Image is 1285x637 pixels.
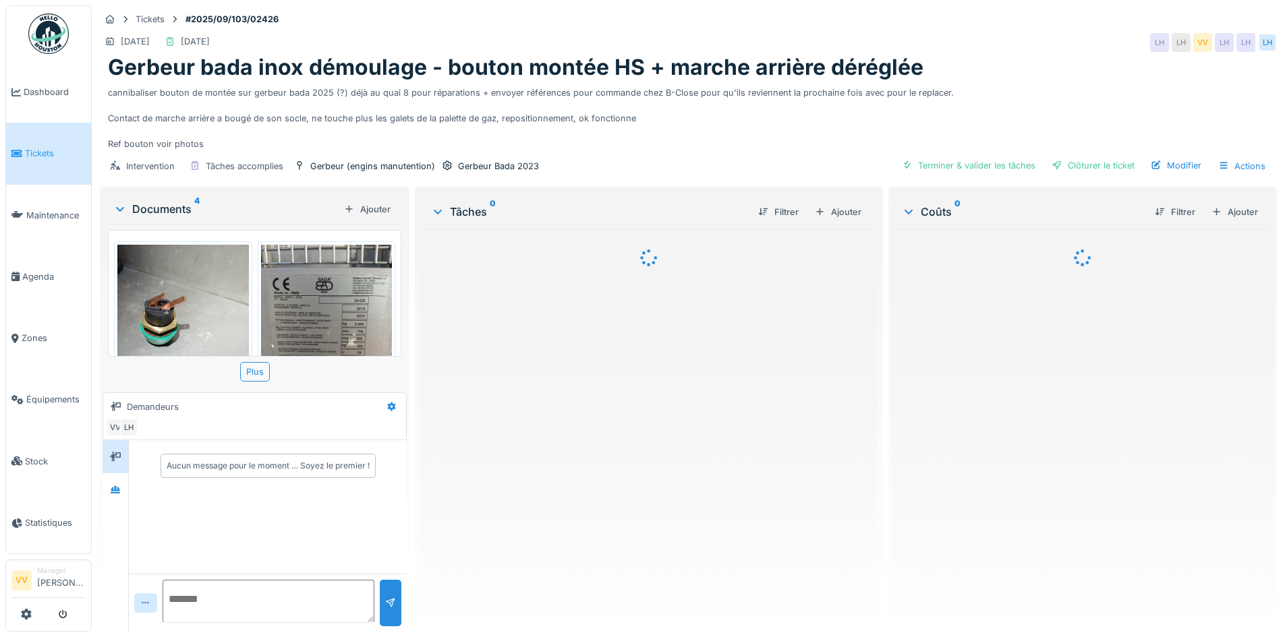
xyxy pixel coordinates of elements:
a: Statistiques [6,492,91,553]
div: Ajouter [339,200,396,218]
div: Gerbeur (engins manutention) [310,160,435,173]
div: LH [1215,33,1234,52]
strong: #2025/09/103/02426 [180,13,284,26]
span: Zones [22,332,86,344]
img: Badge_color-CXgf-gQk.svg [28,13,69,54]
div: Tickets [136,13,165,26]
div: Clôturer le ticket [1046,156,1140,175]
div: Manager [37,566,86,576]
li: VV [11,570,32,590]
sup: 4 [194,201,200,217]
a: Zones [6,307,91,369]
div: [DATE] [121,35,150,48]
div: Gerbeur Bada 2023 [458,160,539,173]
div: Demandeurs [127,400,179,413]
span: Dashboard [24,86,86,98]
sup: 0 [954,204,961,220]
sup: 0 [490,204,496,220]
a: Maintenance [6,185,91,246]
div: Actions [1212,156,1272,176]
span: Tickets [25,147,86,160]
div: Ajouter [809,203,867,221]
div: Filtrer [1149,203,1201,221]
div: cannibaliser bouton de montée sur gerbeur bada 2025 (?) déjà au quai 8 pour réparations + envoyer... [108,81,1269,151]
span: Statistiques [25,516,86,529]
div: VV [106,418,125,437]
h1: Gerbeur bada inox démoulage - bouton montée HS + marche arrière déréglée [108,55,923,80]
span: Stock [25,455,86,468]
div: LH [1150,33,1169,52]
a: Dashboard [6,61,91,123]
div: Aucun message pour le moment … Soyez le premier ! [167,460,370,472]
div: LH [119,418,138,437]
div: Modifier [1145,156,1207,175]
div: Intervention [126,160,175,173]
a: Équipements [6,369,91,430]
div: Ajouter [1206,203,1263,221]
a: Agenda [6,246,91,307]
div: LH [1172,33,1191,52]
div: LH [1258,33,1277,52]
div: Documents [113,201,339,217]
span: Équipements [26,393,86,406]
a: VV Manager[PERSON_NAME] [11,566,86,598]
img: cj6dlevu5459z07kgzcxwwnv0mi0 [261,245,393,420]
div: Tâches accomplies [206,160,283,173]
span: Agenda [22,270,86,283]
div: Filtrer [753,203,804,221]
div: Tâches [431,204,747,220]
img: mwqiolydfw20nbo319q0sj9kyxes [117,245,249,420]
div: Coûts [902,204,1144,220]
span: Maintenance [26,209,86,222]
div: [DATE] [181,35,210,48]
div: VV [1193,33,1212,52]
a: Stock [6,431,91,492]
div: LH [1236,33,1255,52]
li: [PERSON_NAME] [37,566,86,595]
div: Terminer & valider les tâches [896,156,1041,175]
div: Plus [240,362,270,382]
a: Tickets [6,123,91,184]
